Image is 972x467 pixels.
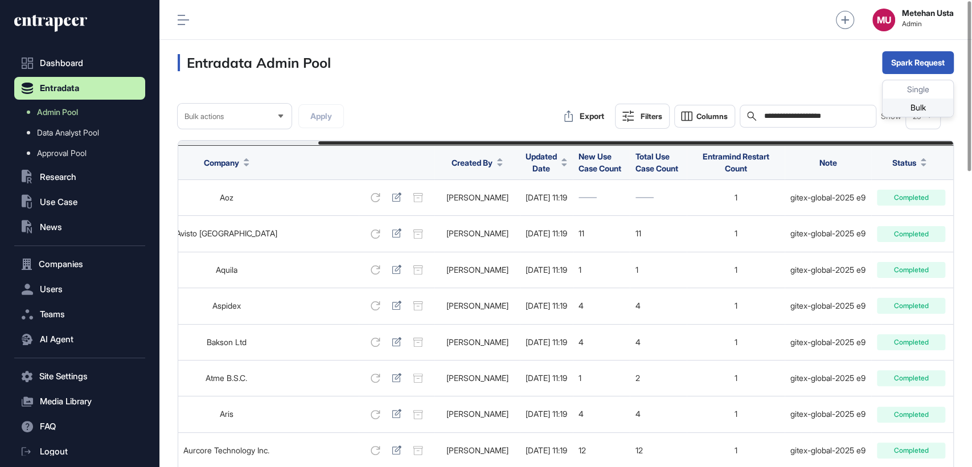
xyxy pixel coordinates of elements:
a: Bakson Ltd [207,337,247,347]
span: Dashboard [40,59,83,68]
span: Data Analyst Pool [37,128,99,137]
button: Columns [674,105,735,128]
div: 1 [692,409,779,419]
span: FAQ [40,422,56,431]
div: 1 [692,193,779,202]
button: Research [14,166,145,189]
span: New Use Case Count [579,151,621,173]
div: 1 [692,301,779,310]
a: [PERSON_NAME] [446,373,508,383]
strong: Metehan Usta [902,9,954,18]
div: Completed [877,334,945,350]
a: [PERSON_NAME] [446,445,508,455]
span: Entramind Restart Count [703,151,769,173]
div: gitex-global-2025 e9 [790,446,866,455]
span: Media Library [40,397,92,406]
span: News [40,223,62,232]
button: Site Settings [14,365,145,388]
div: [DATE] 11:19 [526,409,567,419]
a: [PERSON_NAME] [446,228,508,238]
div: 1 [692,265,779,275]
span: Note [819,158,837,167]
button: News [14,216,145,239]
div: gitex-global-2025 e9 [790,265,866,275]
button: Updated Date [526,150,567,174]
button: Media Library [14,390,145,413]
span: Admin Pool [37,108,78,117]
div: 4 [579,409,624,419]
div: [DATE] 11:19 [526,193,567,202]
div: 4 [635,409,681,419]
button: Entradata [14,77,145,100]
button: Users [14,278,145,301]
button: AI Agent [14,328,145,351]
div: Completed [877,407,945,423]
a: Approval Pool [20,143,145,163]
div: [DATE] 11:19 [526,338,567,347]
h3: Entradata Admin Pool [178,54,331,71]
div: 12 [635,446,681,455]
button: Company [204,157,249,169]
a: Logout [14,440,145,463]
a: [PERSON_NAME] [446,337,508,347]
a: Aquila [216,265,237,275]
button: Status [892,157,926,169]
a: Avisto [GEOGRAPHIC_DATA] [176,228,277,238]
span: Total Use Case Count [635,151,678,173]
button: Companies [14,253,145,276]
span: Admin [902,20,954,28]
span: Bulk actions [184,112,224,121]
div: gitex-global-2025 e9 [790,229,866,238]
a: Dashboard [14,52,145,75]
a: [PERSON_NAME] [446,409,508,419]
div: [DATE] 11:19 [526,374,567,383]
div: 1 [579,374,624,383]
span: Show [881,112,901,121]
div: [DATE] 11:19 [526,265,567,275]
span: Status [892,157,916,169]
div: 11 [579,229,624,238]
div: [DATE] 11:19 [526,301,567,310]
span: AI Agent [40,335,73,344]
div: 1 [692,229,779,238]
div: 1 [692,446,779,455]
div: 12 [579,446,624,455]
button: Teams [14,303,145,326]
div: 4 [635,338,681,347]
div: Filters [641,112,662,121]
span: Approval Pool [37,149,87,158]
a: Admin Pool [20,102,145,122]
div: gitex-global-2025 e9 [790,193,866,202]
button: Export [558,105,610,128]
a: Aris [220,409,233,419]
button: Filters [615,104,670,129]
div: Completed [877,443,945,458]
button: FAQ [14,415,145,438]
a: Aurcore Technology Inc. [183,445,269,455]
a: [PERSON_NAME] [446,192,508,202]
div: 2 [635,374,681,383]
div: Completed [877,262,945,278]
span: Entradata [40,84,79,93]
div: Completed [877,298,945,314]
div: 1 [579,265,624,275]
div: 1 [692,374,779,383]
button: Spark Request [882,51,954,74]
span: Companies [39,260,83,269]
div: [DATE] 11:19 [526,446,567,455]
div: 1 [635,265,681,275]
span: Logout [40,447,68,456]
a: [PERSON_NAME] [446,301,508,310]
div: Completed [877,190,945,206]
span: Columns [696,112,728,121]
span: Company [204,157,239,169]
button: MU [872,9,895,31]
button: Use Case [14,191,145,214]
button: Created By [452,157,503,169]
span: Users [40,285,63,294]
div: gitex-global-2025 e9 [790,409,866,419]
div: Single [883,80,953,99]
div: gitex-global-2025 e9 [790,374,866,383]
span: Research [40,173,76,182]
